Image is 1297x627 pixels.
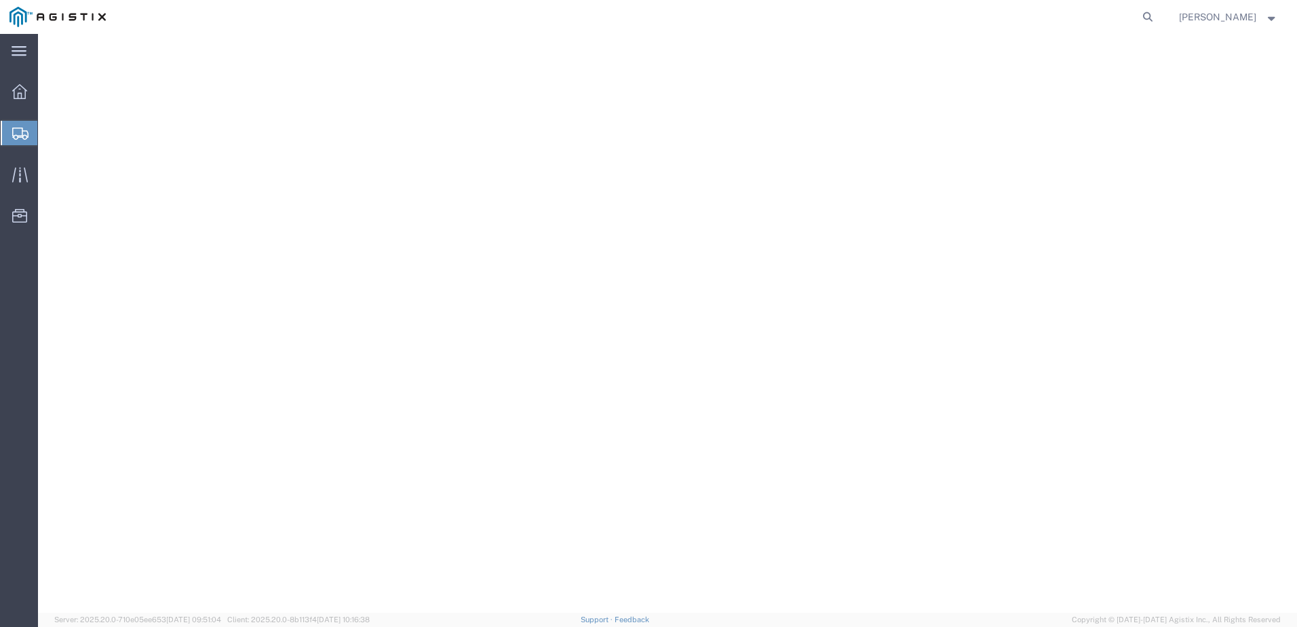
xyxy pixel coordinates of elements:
span: [DATE] 10:16:38 [317,615,370,624]
iframe: FS Legacy Container [38,34,1297,613]
span: Copyright © [DATE]-[DATE] Agistix Inc., All Rights Reserved [1072,614,1281,626]
a: Support [581,615,615,624]
button: [PERSON_NAME] [1178,9,1279,25]
a: Feedback [615,615,649,624]
span: Server: 2025.20.0-710e05ee653 [54,615,221,624]
span: Client: 2025.20.0-8b113f4 [227,615,370,624]
span: [DATE] 09:51:04 [166,615,221,624]
img: logo [9,7,106,27]
span: Nick Ottino [1179,9,1256,24]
